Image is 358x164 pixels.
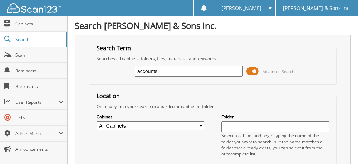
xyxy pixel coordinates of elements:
[15,115,64,121] span: Help
[15,52,64,58] span: Scan
[263,69,294,74] span: Advanced Search
[15,146,64,152] span: Announcements
[15,130,59,137] span: Admin Menu
[322,130,358,164] iframe: Chat Widget
[221,133,329,157] div: Select a cabinet and begin typing the name of the folder you want to search in. If the name match...
[7,3,61,13] img: scan123-logo-white.svg
[15,21,64,27] span: Cabinets
[15,68,64,74] span: Reminders
[15,99,59,105] span: User Reports
[15,83,64,89] span: Bookmarks
[93,92,123,100] legend: Location
[75,20,351,31] h1: Search [PERSON_NAME] & Sons Inc.
[221,6,261,10] span: [PERSON_NAME]
[97,114,205,120] label: Cabinet
[93,56,333,62] div: Searches all cabinets, folders, files, metadata, and keywords
[93,44,134,52] legend: Search Term
[93,103,333,109] div: Optionally limit your search to a particular cabinet or folder
[221,114,329,120] label: Folder
[15,36,63,42] span: Search
[283,6,351,10] span: [PERSON_NAME] & Sons Inc.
